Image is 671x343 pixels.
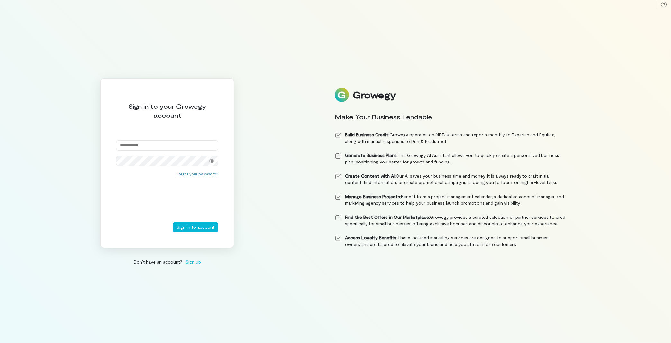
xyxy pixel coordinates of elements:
li: Growegy provides a curated selection of partner services tailored specifically for small business... [335,214,566,227]
strong: Create Content with AI: [345,173,396,179]
li: The Growegy AI Assistant allows you to quickly create a personalized business plan, positioning y... [335,152,566,165]
strong: Access Loyalty Benefits: [345,235,397,240]
div: Don’t have an account? [100,258,234,265]
li: Benefit from a project management calendar, a dedicated account manager, and marketing agency ser... [335,193,566,206]
strong: Build Business Credit: [345,132,389,137]
li: Our AI saves your business time and money. It is always ready to draft initial content, find info... [335,173,566,186]
div: Growegy [353,89,396,100]
li: Growegy operates on NET30 terms and reports monthly to Experian and Equifax, along with manual re... [335,132,566,144]
span: Sign up [186,258,201,265]
strong: Generate Business Plans: [345,153,398,158]
div: Sign in to your Growegy account [116,102,218,120]
li: These included marketing services are designed to support small business owners and are tailored ... [335,235,566,247]
button: Forgot your password? [177,171,218,176]
img: Logo [335,88,349,102]
button: Sign in to account [173,222,218,232]
strong: Manage Business Projects: [345,194,401,199]
strong: Find the Best Offers in Our Marketplace: [345,214,430,220]
div: Make Your Business Lendable [335,112,566,121]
